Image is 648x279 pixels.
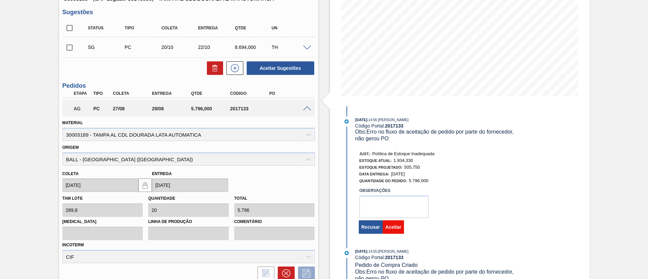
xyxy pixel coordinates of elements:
[391,171,405,176] span: [DATE]
[111,106,155,111] div: 27/08/2025
[234,196,247,201] label: Total
[355,249,367,253] span: [DATE]
[72,91,92,96] div: Etapa
[359,159,392,163] span: Estoque Atual:
[243,61,315,76] div: Aceitar Sugestões
[385,255,404,260] strong: 2017133
[404,165,420,170] span: 505,750
[377,249,409,253] span: : [PERSON_NAME]
[233,26,274,30] div: Qtde
[160,26,200,30] div: Coleta
[160,45,200,50] div: 20/10/2025
[62,217,143,227] label: [MEDICAL_DATA]
[223,61,243,75] div: Nova sugestão
[359,152,371,156] span: Just.:
[62,120,83,125] label: Material
[345,119,349,123] img: atual
[359,179,407,183] span: Quantidade do Pedido:
[355,123,515,129] div: Código Portal:
[91,106,112,111] div: Pedido de Compra
[355,255,515,260] div: Código Portal:
[196,45,237,50] div: 22/10/2025
[368,250,377,253] span: - 14:55
[62,243,84,247] label: Incoterm
[86,45,127,50] div: Sugestão Criada
[409,178,428,183] span: 5.796,000
[234,217,315,227] label: Comentário
[233,45,274,50] div: 8.694,000
[150,106,194,111] div: 29/08/2025
[86,26,127,30] div: Status
[345,251,349,255] img: atual
[141,181,149,189] img: locked
[123,45,164,50] div: Pedido de Compra
[270,26,311,30] div: UN
[196,26,237,30] div: Entrega
[138,178,152,192] button: locked
[62,82,315,89] h3: Pedidos
[359,186,429,196] label: Observações
[359,165,403,169] span: Estoque Projetado:
[228,106,272,111] div: 2017133
[62,171,79,176] label: Coleta
[74,106,91,111] p: AG
[377,118,409,122] span: : [PERSON_NAME]
[152,178,228,192] input: dd/mm/yyyy
[268,91,312,96] div: PO
[372,151,434,156] span: Política de Estoque Inadequada
[355,118,367,122] span: [DATE]
[355,262,417,268] span: Pedido de Compra Criado
[111,91,155,96] div: Coleta
[228,91,272,96] div: Código
[62,196,83,201] label: Tam lote
[189,106,233,111] div: 5.796,000
[383,220,404,234] button: Aceitar
[150,91,194,96] div: Entrega
[62,9,315,16] h3: Sugestões
[152,171,172,176] label: Entrega
[394,158,413,163] span: 1.934,330
[91,91,112,96] div: Tipo
[62,145,79,150] label: Origem
[189,91,233,96] div: Qtde
[247,61,314,75] button: Aceitar Sugestões
[72,101,92,116] div: Aguardando Aprovação do Gestor
[148,217,229,227] label: Linha de Produção
[123,26,164,30] div: Tipo
[359,220,383,234] button: Recusar
[148,196,175,201] label: Quantidade
[204,61,223,75] div: Excluir Sugestões
[368,118,377,122] span: - 14:55
[62,178,139,192] input: dd/mm/yyyy
[355,129,515,141] span: Obs: Erro no fluxo de aceitação de pedido por parte do fornecedor, não gerou PO
[359,172,389,176] span: Data Entrega:
[385,123,404,129] strong: 2017133
[270,45,311,50] div: TH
